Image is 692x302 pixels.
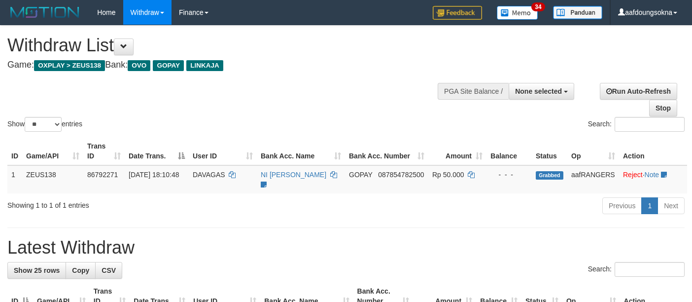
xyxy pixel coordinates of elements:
th: Bank Acc. Number: activate to sort column ascending [345,137,428,165]
span: 86792271 [87,171,118,179]
img: Feedback.jpg [433,6,482,20]
h4: Game: Bank: [7,60,451,70]
input: Search: [615,117,685,132]
h1: Withdraw List [7,36,451,55]
div: PGA Site Balance / [438,83,509,100]
a: 1 [641,197,658,214]
span: DAVAGAS [193,171,225,179]
span: GOPAY [153,60,184,71]
span: [DATE] 18:10:48 [129,171,179,179]
th: Balance [486,137,532,165]
div: Showing 1 to 1 of 1 entries [7,196,281,210]
span: Copy 087854782500 to clipboard [378,171,424,179]
a: Next [657,197,685,214]
span: OVO [128,60,150,71]
th: Game/API: activate to sort column ascending [22,137,83,165]
th: Date Trans.: activate to sort column descending [125,137,189,165]
a: CSV [95,262,122,279]
img: MOTION_logo.png [7,5,82,20]
th: Amount: activate to sort column ascending [428,137,486,165]
span: OXPLAY > ZEUS138 [34,60,105,71]
img: Button%20Memo.svg [497,6,538,20]
span: GOPAY [349,171,372,179]
a: Run Auto-Refresh [600,83,677,100]
h1: Latest Withdraw [7,238,685,258]
th: Op: activate to sort column ascending [567,137,619,165]
th: User ID: activate to sort column ascending [189,137,257,165]
span: 34 [531,2,545,11]
td: 1 [7,165,22,193]
div: - - - [490,170,528,180]
a: NI [PERSON_NAME] [261,171,326,179]
td: ZEUS138 [22,165,83,193]
td: aafRANGERS [567,165,619,193]
span: Rp 50.000 [432,171,464,179]
td: · [619,165,687,193]
a: Reject [623,171,643,179]
label: Search: [588,117,685,132]
span: LINKAJA [186,60,223,71]
span: Copy [72,266,89,274]
th: ID [7,137,22,165]
th: Status [532,137,567,165]
span: Grabbed [536,171,563,180]
a: Show 25 rows [7,262,66,279]
span: Show 25 rows [14,266,60,274]
a: Note [645,171,659,179]
span: None selected [515,87,562,95]
a: Copy [66,262,96,279]
th: Bank Acc. Name: activate to sort column ascending [257,137,345,165]
button: None selected [509,83,574,100]
select: Showentries [25,117,62,132]
th: Action [619,137,687,165]
a: Stop [649,100,677,116]
label: Search: [588,262,685,277]
th: Trans ID: activate to sort column ascending [83,137,125,165]
input: Search: [615,262,685,277]
span: CSV [102,266,116,274]
label: Show entries [7,117,82,132]
img: panduan.png [553,6,602,19]
a: Previous [602,197,642,214]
